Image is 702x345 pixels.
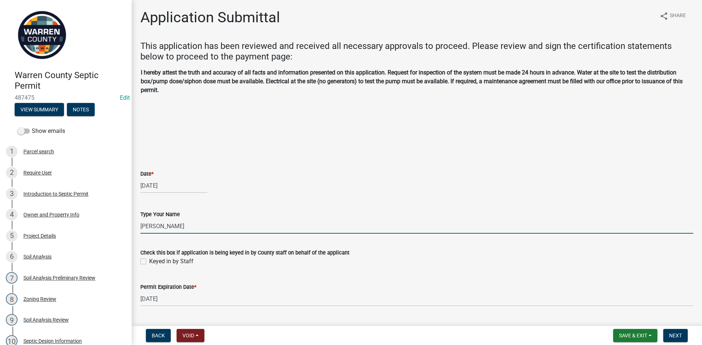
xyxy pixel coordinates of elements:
h1: Application Submittal [140,9,280,26]
label: Date [140,172,154,177]
strong: I hereby attest the truth and accuracy of all facts and information presented on this application... [141,69,683,93]
div: 8 [6,293,18,305]
div: 9 [6,314,18,326]
img: Warren County, Iowa [15,8,69,62]
div: Soil Analysis Review [23,317,69,322]
span: Back [152,333,165,338]
div: 1 [6,146,18,157]
span: 487475 [15,94,117,101]
a: Edit [120,94,130,101]
label: Show emails [18,127,65,135]
label: Type Your Name [140,212,180,217]
div: 6 [6,251,18,262]
div: Soil Analysis [23,254,52,259]
wm-modal-confirm: Summary [15,107,64,113]
div: 2 [6,167,18,179]
div: Parcel search [23,149,54,154]
button: Back [146,329,171,342]
div: Introduction to Septic Permit [23,191,88,196]
button: View Summary [15,103,64,116]
div: 4 [6,209,18,221]
button: Next [663,329,688,342]
input: mm/dd/yyyy [140,178,207,193]
div: 5 [6,230,18,242]
div: Soil Analysis Preliminary Review [23,275,95,280]
span: Save & Exit [619,333,647,338]
button: Notes [67,103,95,116]
h4: This application has been reviewed and received all necessary approvals to proceed. Please review... [140,41,693,62]
span: Void [182,333,194,338]
span: Share [670,12,686,20]
div: Zoning Review [23,296,56,302]
wm-modal-confirm: Notes [67,107,95,113]
label: Permit Expiration Date [140,285,196,290]
div: Owner and Property Info [23,212,79,217]
label: Check this box if application is being keyed in by County staff on behalf of the applicant [140,250,350,256]
i: share [660,12,668,20]
button: Save & Exit [613,329,657,342]
div: Project Details [23,233,56,238]
button: shareShare [654,9,692,23]
div: Septic Design Information [23,338,82,344]
wm-modal-confirm: Edit Application Number [120,94,130,101]
label: Keyed in by Staff [149,257,193,266]
div: 3 [6,188,18,200]
div: Require User [23,170,52,175]
h4: Warren County Septic Permit [15,70,126,91]
div: 7 [6,272,18,284]
button: Void [177,329,204,342]
span: Next [669,333,682,338]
